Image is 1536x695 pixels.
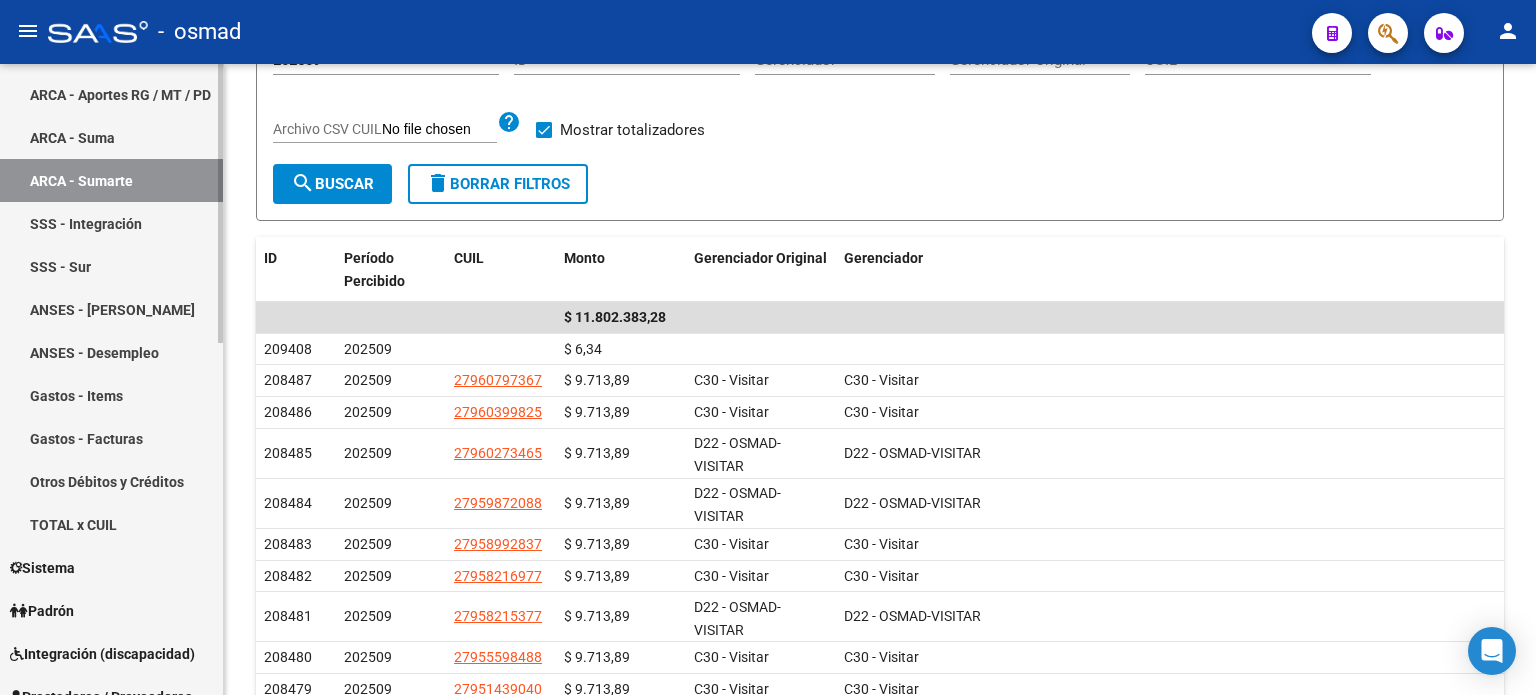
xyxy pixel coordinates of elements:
span: C30 - Visitar [694,649,769,665]
span: 202509 [344,568,392,584]
span: - osmad [158,10,241,54]
span: C30 - Visitar [844,536,919,552]
span: 202509 [344,536,392,552]
span: C30 - Visitar [844,404,919,420]
span: Archivo CSV CUIL [273,121,382,137]
span: 27955598488 [454,649,542,665]
span: 202509 [344,608,392,624]
span: C30 - Visitar [694,536,769,552]
span: 208483 [264,536,312,552]
span: Borrar Filtros [426,175,570,193]
span: 208486 [264,404,312,420]
span: 208482 [264,568,312,584]
span: Integración (discapacidad) [10,643,195,665]
span: $ 9.713,89 [564,608,630,624]
span: 209408 [264,341,312,357]
span: $ 9.713,89 [564,372,630,388]
span: D22 - OSMAD-VISITAR [694,485,781,524]
span: $ 11.802.383,28 [564,309,666,325]
span: Sistema [10,557,75,579]
span: $ 9.713,89 [564,404,630,420]
span: D22 - OSMAD-VISITAR [844,495,981,511]
span: 202509 [344,341,392,357]
span: 202509 [344,372,392,388]
span: CUIL [454,250,484,266]
span: $ 9.713,89 [564,445,630,461]
span: D22 - OSMAD-VISITAR [844,608,981,624]
mat-icon: menu [16,19,40,43]
mat-icon: delete [426,171,450,195]
mat-icon: help [497,110,521,134]
span: C30 - Visitar [694,372,769,388]
span: Monto [564,250,605,266]
span: C30 - Visitar [844,649,919,665]
datatable-header-cell: Gerenciador Original [686,237,836,303]
span: 208480 [264,649,312,665]
span: Período Percibido [344,250,405,289]
span: 27958992837 [454,536,542,552]
span: Buscar [291,175,374,193]
span: 27960797367 [454,372,542,388]
button: Borrar Filtros [408,164,588,204]
datatable-header-cell: CUIL [446,237,556,303]
div: Open Intercom Messenger [1468,627,1516,675]
span: 27959872088 [454,495,542,511]
span: $ 9.713,89 [564,495,630,511]
span: 208481 [264,608,312,624]
span: Gerenciador [844,250,923,266]
span: $ 9.713,89 [564,649,630,665]
span: 27960273465 [454,445,542,461]
datatable-header-cell: Período Percibido [336,237,446,303]
datatable-header-cell: Gerenciador [836,237,1504,303]
span: $ 9.713,89 [564,568,630,584]
datatable-header-cell: ID [256,237,336,303]
span: 202509 [344,495,392,511]
span: 202509 [344,445,392,461]
datatable-header-cell: Monto [556,237,686,303]
span: 208485 [264,445,312,461]
span: $ 6,34 [564,341,602,357]
span: 202509 [344,649,392,665]
mat-icon: search [291,171,315,195]
mat-icon: person [1496,19,1520,43]
span: 202509 [344,404,392,420]
input: Archivo CSV CUIL [382,121,497,139]
span: C30 - Visitar [694,404,769,420]
span: ID [264,250,277,266]
span: Mostrar totalizadores [560,118,705,142]
span: D22 - OSMAD-VISITAR [694,599,781,638]
span: D22 - OSMAD-VISITAR [694,435,781,474]
span: 27958215377 [454,608,542,624]
span: 208484 [264,495,312,511]
span: 208487 [264,372,312,388]
span: Padrón [10,600,74,622]
span: D22 - OSMAD-VISITAR [844,445,981,461]
span: 27958216977 [454,568,542,584]
span: C30 - Visitar [694,568,769,584]
span: C30 - Visitar [844,372,919,388]
span: $ 9.713,89 [564,536,630,552]
button: Buscar [273,164,392,204]
span: 27960399825 [454,404,542,420]
span: C30 - Visitar [844,568,919,584]
span: Gerenciador Original [694,250,827,266]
